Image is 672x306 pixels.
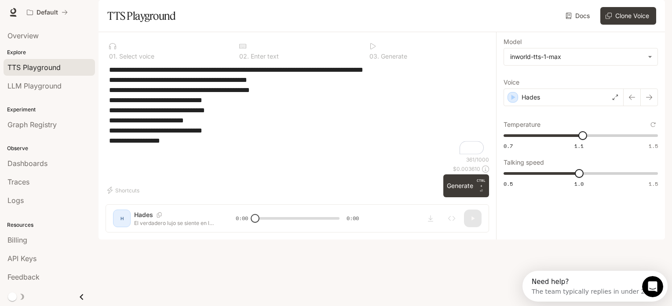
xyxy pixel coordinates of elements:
div: Open Intercom Messenger [4,4,152,28]
p: CTRL + [477,178,486,188]
p: 0 3 . [369,53,379,59]
span: 1.5 [649,142,658,150]
p: Enter text [249,53,279,59]
button: Reset to default [648,120,658,129]
span: 1.1 [574,142,584,150]
span: 1.0 [574,180,584,188]
p: Default [37,9,58,16]
p: Talking speed [504,159,544,166]
textarea: To enrich screen reader interactions, please activate Accessibility in Grammarly extension settings [109,65,486,156]
button: Clone Voice [600,7,656,25]
p: 0 1 . [109,53,117,59]
p: Model [504,39,522,45]
h1: TTS Playground [107,7,175,25]
iframe: Intercom live chat discovery launcher [522,271,668,302]
span: 0.5 [504,180,513,188]
button: All workspaces [23,4,72,21]
div: The team typically replies in under 2h [9,15,126,24]
p: Temperature [504,122,541,128]
span: 0.7 [504,142,513,150]
iframe: Intercom live chat [642,276,663,297]
p: 0 2 . [239,53,249,59]
span: 1.5 [649,180,658,188]
p: Hades [522,93,540,102]
p: Generate [379,53,407,59]
button: GenerateCTRL +⏎ [443,174,489,197]
p: Voice [504,79,519,85]
div: inworld-tts-1-max [510,52,643,61]
a: Docs [564,7,593,25]
p: ⏎ [477,178,486,194]
button: Shortcuts [106,183,143,197]
p: Select voice [117,53,154,59]
div: inworld-tts-1-max [504,48,657,65]
div: Need help? [9,7,126,15]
